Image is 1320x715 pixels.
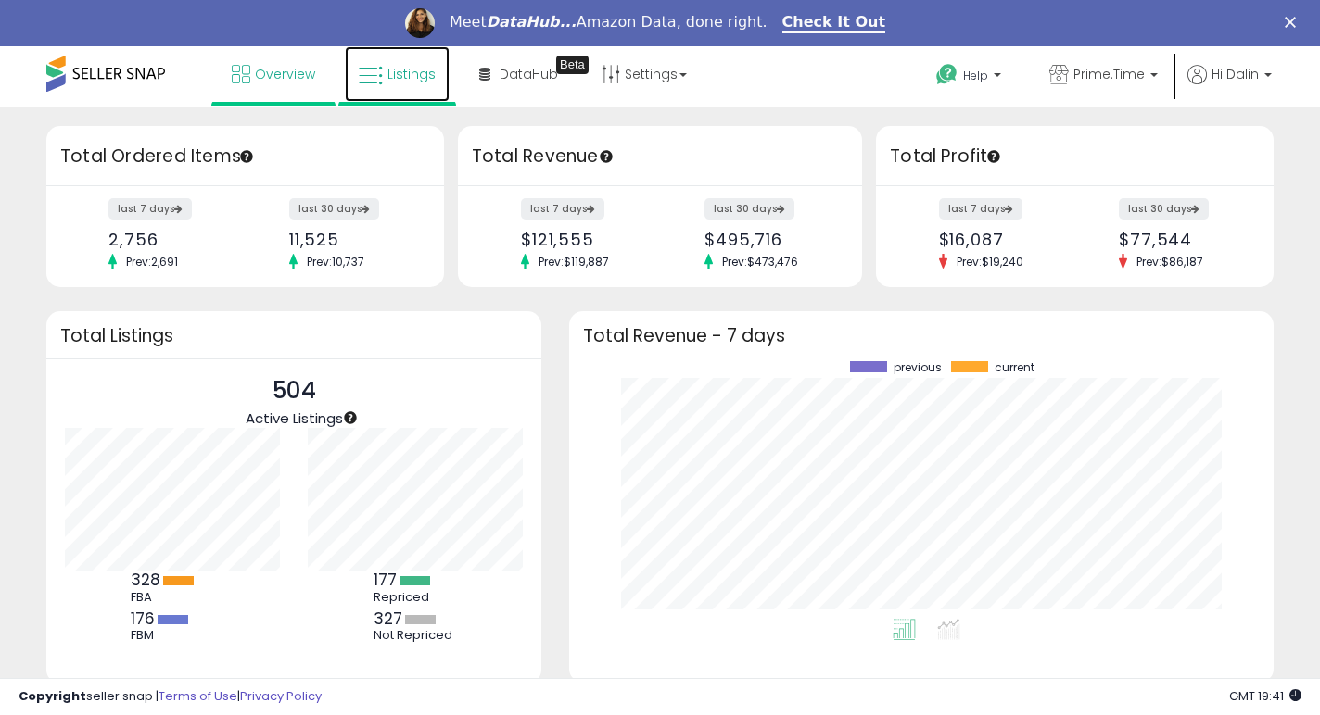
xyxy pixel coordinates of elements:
[487,13,577,31] i: DataHub...
[131,569,160,591] b: 328
[995,361,1034,374] span: current
[1127,254,1212,270] span: Prev: $86,187
[108,230,231,249] div: 2,756
[472,144,848,169] h3: Total Revenue
[131,628,214,643] div: FBM
[1285,17,1303,28] div: Close
[1119,198,1209,220] label: last 30 days
[529,254,618,270] span: Prev: $119,887
[921,49,1020,107] a: Help
[131,608,155,630] b: 176
[556,56,589,74] div: Tooltip anchor
[405,8,435,38] img: Profile image for Georgie
[947,254,1033,270] span: Prev: $19,240
[598,148,615,165] div: Tooltip anchor
[342,409,359,426] div: Tooltip anchor
[218,46,329,102] a: Overview
[939,230,1061,249] div: $16,087
[374,608,402,630] b: 327
[782,13,886,33] a: Check It Out
[19,688,322,706] div: seller snap | |
[246,373,343,408] p: 504
[704,198,794,220] label: last 30 days
[1187,65,1272,107] a: Hi Dalin
[1229,687,1301,705] span: 2025-10-6 19:41 GMT
[60,329,527,343] h3: Total Listings
[939,198,1022,220] label: last 7 days
[465,46,572,102] a: DataHub
[1073,65,1145,83] span: Prime.Time
[1119,230,1241,249] div: $77,544
[238,148,255,165] div: Tooltip anchor
[131,590,214,605] div: FBA
[450,13,768,31] div: Meet Amazon Data, done right.
[374,569,397,591] b: 177
[374,628,457,643] div: Not Repriced
[108,198,192,220] label: last 7 days
[583,329,1260,343] h3: Total Revenue - 7 days
[387,65,436,83] span: Listings
[704,230,830,249] div: $495,716
[345,46,450,102] a: Listings
[1212,65,1259,83] span: Hi Dalin
[289,230,412,249] div: 11,525
[246,408,343,428] span: Active Listings
[521,230,646,249] div: $121,555
[963,68,988,83] span: Help
[19,687,86,705] strong: Copyright
[713,254,807,270] span: Prev: $473,476
[500,65,558,83] span: DataHub
[588,46,701,102] a: Settings
[985,148,1002,165] div: Tooltip anchor
[935,63,958,86] i: Get Help
[255,65,315,83] span: Overview
[521,198,604,220] label: last 7 days
[117,254,187,270] span: Prev: 2,691
[890,144,1260,169] h3: Total Profit
[298,254,374,270] span: Prev: 10,737
[894,361,942,374] span: previous
[1035,46,1172,107] a: Prime.Time
[159,687,237,705] a: Terms of Use
[60,144,430,169] h3: Total Ordered Items
[374,590,457,605] div: Repriced
[289,198,379,220] label: last 30 days
[240,687,322,705] a: Privacy Policy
